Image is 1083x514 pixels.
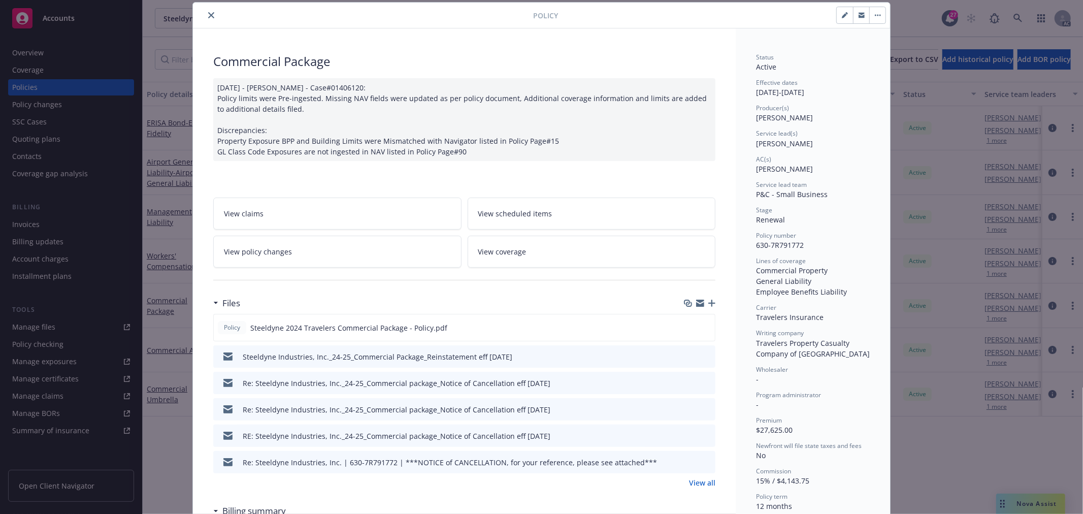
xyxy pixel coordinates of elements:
[222,323,242,332] span: Policy
[756,501,792,511] span: 12 months
[686,351,694,362] button: download file
[756,129,798,138] span: Service lead(s)
[756,365,788,374] span: Wholesaler
[756,400,759,409] span: -
[213,78,715,161] div: [DATE] - [PERSON_NAME] - Case#01406120: Policy limits were Pre-ingested. Missing NAV fields were ...
[756,492,787,501] span: Policy term
[213,236,462,268] a: View policy changes
[224,246,292,257] span: View policy changes
[756,78,870,98] div: [DATE] - [DATE]
[756,164,813,174] span: [PERSON_NAME]
[702,351,711,362] button: preview file
[702,431,711,441] button: preview file
[686,431,694,441] button: download file
[756,53,774,61] span: Status
[478,246,527,257] span: View coverage
[756,441,862,450] span: Newfront will file state taxes and fees
[205,9,217,21] button: close
[756,240,804,250] span: 630-7R791772
[533,10,558,21] span: Policy
[756,180,807,189] span: Service lead team
[756,78,798,87] span: Effective dates
[756,416,782,425] span: Premium
[756,425,793,435] span: $27,625.00
[243,431,550,441] div: RE: Steeldyne Industries, Inc._24-25_Commercial package_Notice of Cancellation eff [DATE]
[468,236,716,268] a: View coverage
[689,477,715,488] a: View all
[756,155,771,164] span: AC(s)
[702,404,711,415] button: preview file
[243,457,657,468] div: Re: Steeldyne Industries, Inc. | 630-7R791772 | ***NOTICE of CANCELLATION, for your reference, pl...
[756,206,772,214] span: Stage
[250,323,447,333] span: Steeldyne 2024 Travelers Commercial Package - Policy.pdf
[756,329,804,337] span: Writing company
[756,312,824,322] span: Travelers Insurance
[756,451,766,460] span: No
[756,391,821,399] span: Program administrator
[756,256,806,265] span: Lines of coverage
[756,215,785,224] span: Renewal
[756,338,870,359] span: Travelers Property Casualty Company of [GEOGRAPHIC_DATA]
[213,297,240,310] div: Files
[702,457,711,468] button: preview file
[243,378,550,389] div: Re: Steeldyne Industries, Inc._24-25_Commercial package_Notice of Cancellation eff [DATE]
[686,378,694,389] button: download file
[756,276,870,286] div: General Liability
[222,297,240,310] h3: Files
[756,374,759,384] span: -
[756,113,813,122] span: [PERSON_NAME]
[224,208,264,219] span: View claims
[213,53,715,70] div: Commercial Package
[468,198,716,230] a: View scheduled items
[686,457,694,468] button: download file
[243,351,512,362] div: Steeldyne Industries, Inc._24-25_Commercial Package_Reinstatement eff [DATE]
[756,139,813,148] span: [PERSON_NAME]
[702,323,711,333] button: preview file
[686,404,694,415] button: download file
[243,404,550,415] div: Re: Steeldyne Industries, Inc._24-25_Commercial package_Notice of Cancellation eff [DATE]
[478,208,552,219] span: View scheduled items
[685,323,694,333] button: download file
[756,189,828,199] span: P&C - Small Business
[756,104,789,112] span: Producer(s)
[756,286,870,297] div: Employee Benefits Liability
[756,265,870,276] div: Commercial Property
[756,303,776,312] span: Carrier
[756,62,776,72] span: Active
[756,231,796,240] span: Policy number
[756,476,809,486] span: 15% / $4,143.75
[756,467,791,475] span: Commission
[213,198,462,230] a: View claims
[702,378,711,389] button: preview file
